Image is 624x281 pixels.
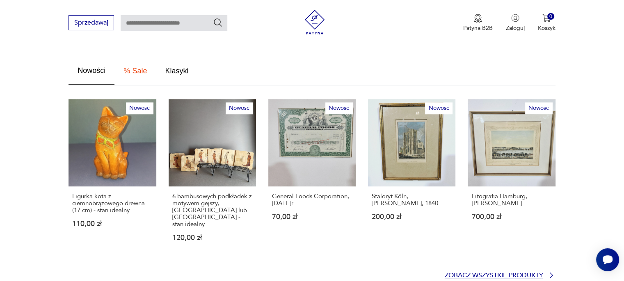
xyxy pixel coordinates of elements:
img: Patyna - sklep z meblami i dekoracjami vintage [302,10,327,34]
p: General Foods Corporation, [DATE]r. [272,193,352,207]
span: Nowości [78,67,105,74]
p: 6 bambusowych podkładek z motywem gejszy, [GEOGRAPHIC_DATA] lub [GEOGRAPHIC_DATA] - stan idealny [172,193,252,228]
p: 200,00 zł [372,213,452,220]
a: NowośćGeneral Foods Corporation, 9 Listopad 1970r.General Foods Corporation, [DATE]r.70,00 zł [268,99,356,257]
p: Zaloguj [506,24,525,32]
p: 120,00 zł [172,234,252,241]
a: NowośćFigurka kota z ciemnobrązowego drewna (17 cm) - stan idealnyFigurka kota z ciemnobrązowego ... [69,99,156,257]
div: 0 [547,13,554,20]
a: Sprzedawaj [69,20,114,26]
a: NowośćLitografia Hamburg, Wilhelm HeuerLitografia Hamburg, [PERSON_NAME]700,00 zł [468,99,555,257]
img: Ikona medalu [474,14,482,23]
p: Koszyk [538,24,555,32]
button: 0Koszyk [538,14,555,32]
p: 700,00 zł [471,213,551,220]
p: Figurka kota z ciemnobrązowego drewna (17 cm) - stan idealny [72,193,152,214]
button: Szukaj [213,18,223,27]
p: 110,00 zł [72,220,152,227]
img: Ikonka użytkownika [511,14,519,22]
a: Nowość6 bambusowych podkładek z motywem gejszy, Chiny lub Japonia - stan idealny6 bambusowych pod... [169,99,256,257]
iframe: Smartsupp widget button [596,248,619,271]
a: NowośćStaloryt Köln, Johann Poppel, 1840.Staloryt Köln, [PERSON_NAME], 1840.200,00 zł [368,99,455,257]
button: Zaloguj [506,14,525,32]
img: Ikona koszyka [542,14,551,22]
button: Sprzedawaj [69,15,114,30]
p: Litografia Hamburg, [PERSON_NAME] [471,193,551,207]
span: Klasyki [165,67,188,75]
a: Zobacz wszystkie produkty [445,271,555,279]
span: % Sale [123,67,147,75]
p: Zobacz wszystkie produkty [445,273,543,278]
p: Patyna B2B [463,24,493,32]
p: Staloryt Köln, [PERSON_NAME], 1840. [372,193,452,207]
p: 70,00 zł [272,213,352,220]
button: Patyna B2B [463,14,493,32]
a: Ikona medaluPatyna B2B [463,14,493,32]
